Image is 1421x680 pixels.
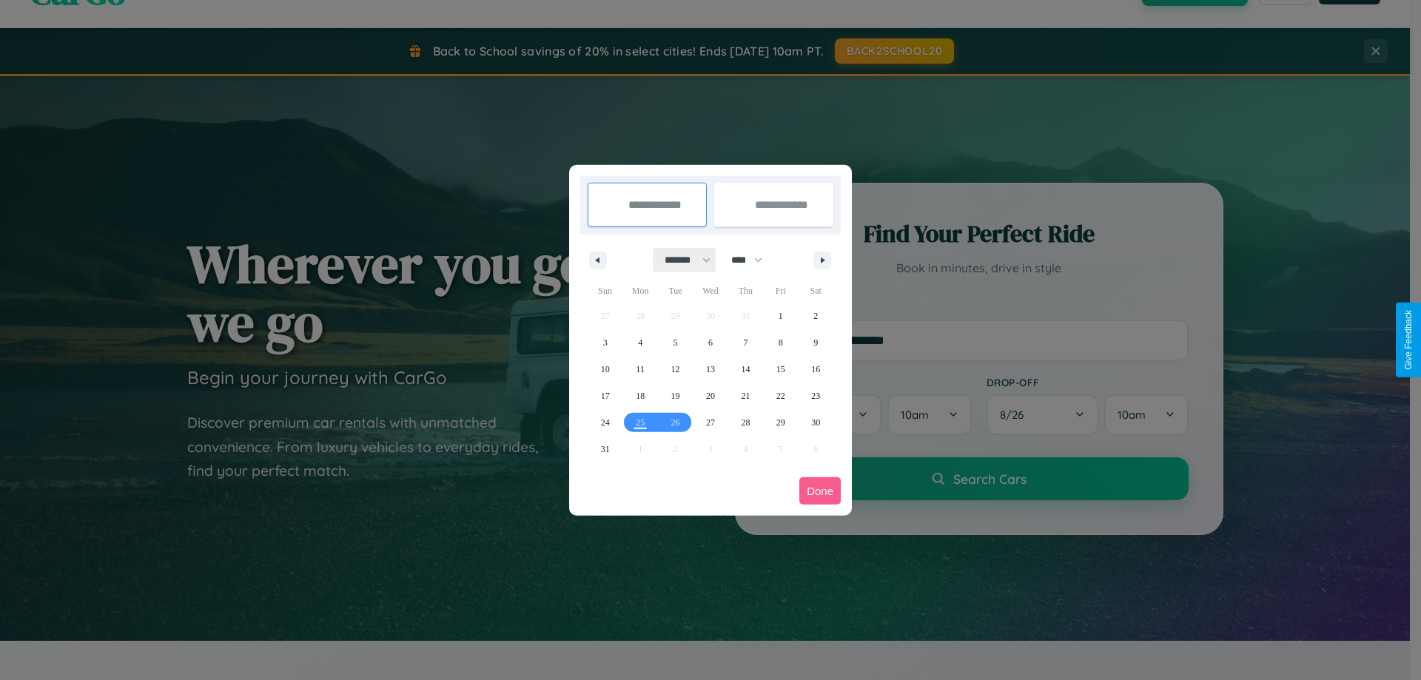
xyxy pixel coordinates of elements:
button: 26 [658,409,693,436]
button: 2 [799,303,833,329]
span: 20 [706,383,715,409]
button: 31 [588,436,622,462]
button: 5 [658,329,693,356]
button: 8 [763,329,798,356]
span: Sat [799,279,833,303]
button: 12 [658,356,693,383]
span: 11 [636,356,645,383]
button: 11 [622,356,657,383]
span: Tue [658,279,693,303]
button: 21 [728,383,763,409]
button: 6 [693,329,728,356]
button: 4 [622,329,657,356]
button: 15 [763,356,798,383]
span: 8 [779,329,783,356]
span: 27 [706,409,715,436]
span: 13 [706,356,715,383]
span: 15 [776,356,785,383]
span: 18 [636,383,645,409]
span: 3 [603,329,608,356]
span: 4 [638,329,642,356]
span: 26 [671,409,680,436]
button: 20 [693,383,728,409]
span: 29 [776,409,785,436]
button: Done [799,477,841,505]
button: 19 [658,383,693,409]
span: 5 [673,329,678,356]
button: 3 [588,329,622,356]
span: Wed [693,279,728,303]
button: 10 [588,356,622,383]
span: 6 [708,329,713,356]
button: 18 [622,383,657,409]
button: 16 [799,356,833,383]
button: 22 [763,383,798,409]
span: 1 [779,303,783,329]
span: 25 [636,409,645,436]
span: 30 [811,409,820,436]
button: 14 [728,356,763,383]
button: 29 [763,409,798,436]
span: 16 [811,356,820,383]
button: 1 [763,303,798,329]
span: 14 [741,356,750,383]
span: 12 [671,356,680,383]
button: 25 [622,409,657,436]
span: 21 [741,383,750,409]
span: 19 [671,383,680,409]
button: 7 [728,329,763,356]
span: 7 [743,329,748,356]
span: 10 [601,356,610,383]
span: Sun [588,279,622,303]
span: 24 [601,409,610,436]
button: 9 [799,329,833,356]
button: 30 [799,409,833,436]
button: 23 [799,383,833,409]
button: 28 [728,409,763,436]
span: 17 [601,383,610,409]
span: Mon [622,279,657,303]
button: 13 [693,356,728,383]
button: 24 [588,409,622,436]
button: 27 [693,409,728,436]
span: 28 [741,409,750,436]
span: 23 [811,383,820,409]
span: 2 [813,303,818,329]
button: 17 [588,383,622,409]
span: Thu [728,279,763,303]
span: 22 [776,383,785,409]
span: 31 [601,436,610,462]
span: 9 [813,329,818,356]
span: Fri [763,279,798,303]
div: Give Feedback [1403,310,1414,370]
